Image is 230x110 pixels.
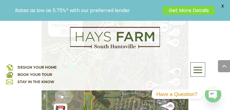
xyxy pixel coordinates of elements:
a: Get More Details [163,6,215,15]
img: design your home [6,64,13,71]
img: Logo [70,27,160,49]
a: BOOK YOUR TOUR [18,72,52,77]
span: X [218,2,227,11]
a: hays farm homes huntsville development [70,44,160,50]
p: Rates as low as 5.75%* with our preferred lender [15,8,160,13]
a: DESIGN YOUR HOME [18,65,57,70]
a: STAY IN THE KNOW [18,79,54,84]
img: book your home tour [6,71,13,78]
